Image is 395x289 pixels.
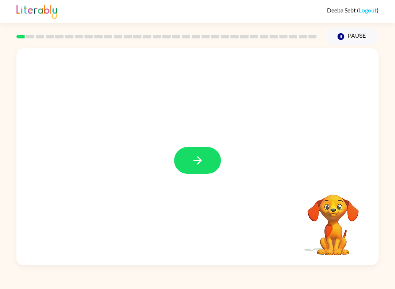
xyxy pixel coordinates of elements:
video: Your browser must support playing .mp4 files to use Literably. Please try using another browser. [297,183,370,256]
div: ( ) [327,7,379,14]
img: Literably [16,3,57,19]
span: Deeba Sebt [327,7,357,14]
a: Logout [359,7,377,14]
button: Pause [326,28,379,45]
